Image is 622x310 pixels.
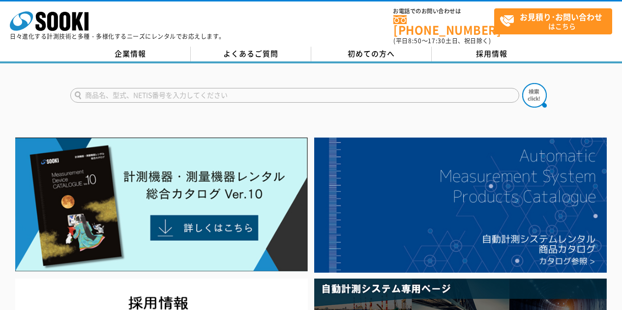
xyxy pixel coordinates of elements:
a: よくあるご質問 [191,47,311,61]
p: 日々進化する計測技術と多種・多様化するニーズにレンタルでお応えします。 [10,33,225,39]
span: 8:50 [408,36,422,45]
img: btn_search.png [522,83,547,108]
img: 自動計測システムカタログ [314,138,607,273]
img: Catalog Ver10 [15,138,308,272]
span: (平日 ～ 土日、祝日除く) [393,36,491,45]
a: お見積り･お問い合わせはこちら [494,8,612,34]
strong: お見積り･お問い合わせ [520,11,602,23]
input: 商品名、型式、NETIS番号を入力してください [70,88,519,103]
a: 企業情報 [70,47,191,61]
span: 初めての方へ [348,48,395,59]
a: [PHONE_NUMBER] [393,15,494,35]
a: 採用情報 [432,47,552,61]
span: お電話でのお問い合わせは [393,8,494,14]
span: はこちら [500,9,612,33]
span: 17:30 [428,36,445,45]
a: 初めての方へ [311,47,432,61]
